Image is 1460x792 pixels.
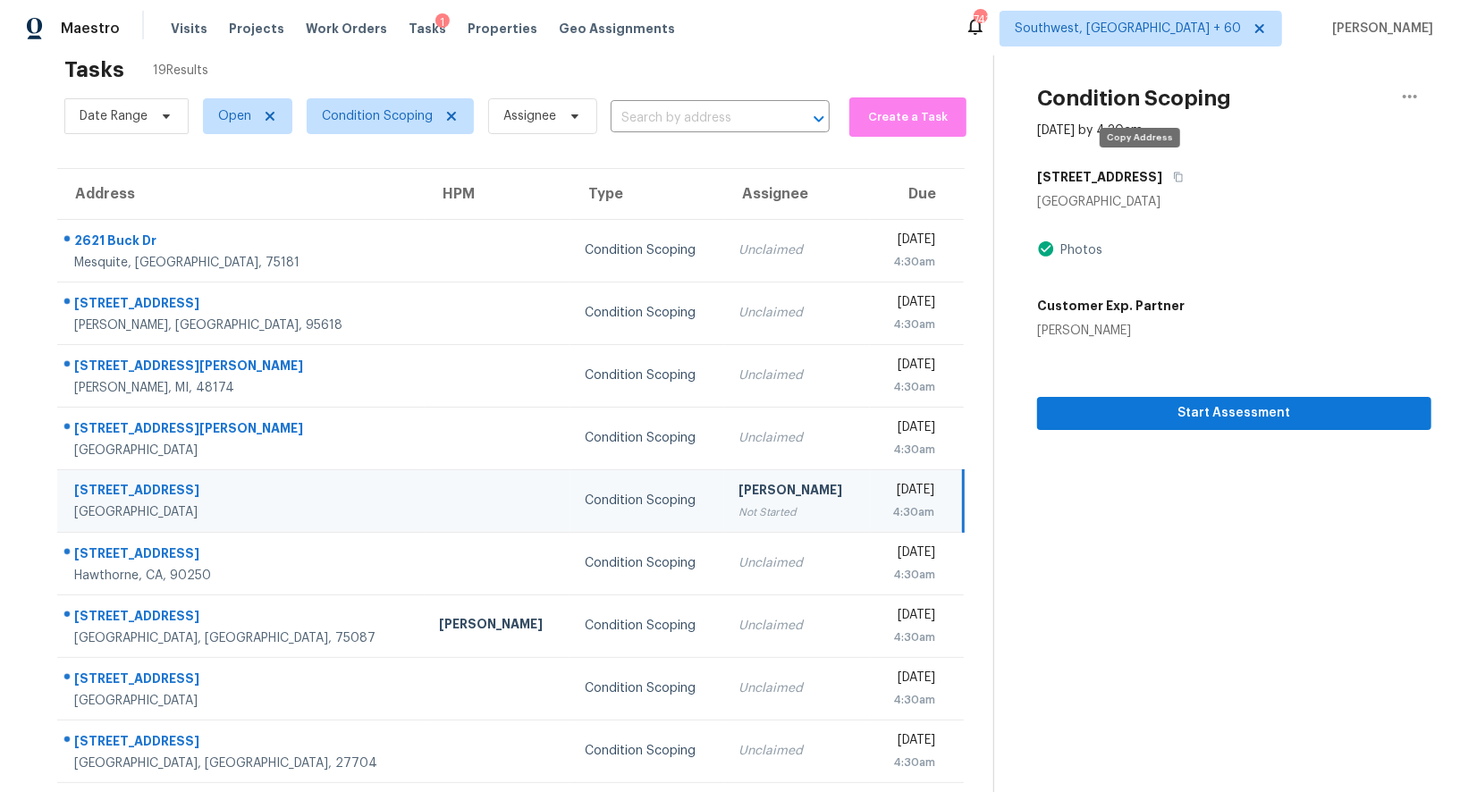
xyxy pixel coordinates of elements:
div: [DATE] [884,481,935,503]
th: Due [870,169,964,219]
div: Condition Scoping [585,241,710,259]
div: Unclaimed [738,679,856,697]
h2: Condition Scoping [1037,89,1231,107]
div: 4:30am [884,754,936,771]
span: Create a Task [858,107,958,128]
span: Work Orders [306,20,387,38]
div: [DATE] [884,543,936,566]
div: 4:30am [884,691,936,709]
div: [STREET_ADDRESS] [74,294,410,316]
th: Assignee [724,169,870,219]
th: Type [570,169,724,219]
button: Open [806,106,831,131]
div: Unclaimed [738,367,856,384]
div: Condition Scoping [585,679,710,697]
div: 2621 Buck Dr [74,232,410,254]
div: [GEOGRAPHIC_DATA], [GEOGRAPHIC_DATA], 27704 [74,754,410,772]
div: Unclaimed [738,742,856,760]
span: Assignee [503,107,556,125]
div: [STREET_ADDRESS] [74,481,410,503]
div: [PERSON_NAME], [GEOGRAPHIC_DATA], 95618 [74,316,410,334]
button: Create a Task [849,97,966,137]
div: Unclaimed [738,617,856,635]
div: [DATE] [884,418,936,441]
span: [PERSON_NAME] [1325,20,1433,38]
div: [DATE] [884,356,936,378]
div: Unclaimed [738,429,856,447]
button: Start Assessment [1037,397,1431,430]
div: 4:30am [884,628,936,646]
div: [STREET_ADDRESS][PERSON_NAME] [74,357,410,379]
div: 1 [435,13,450,31]
div: Unclaimed [738,241,856,259]
span: Geo Assignments [559,20,675,38]
div: 4:30am [884,253,936,271]
div: [PERSON_NAME] [1037,322,1185,340]
div: Condition Scoping [585,429,710,447]
span: Start Assessment [1051,402,1417,425]
h5: Customer Exp. Partner [1037,297,1185,315]
div: [DATE] [884,606,936,628]
div: Unclaimed [738,304,856,322]
div: 741 [974,11,986,29]
div: [DATE] [884,731,936,754]
div: [STREET_ADDRESS][PERSON_NAME] [74,419,410,442]
span: Date Range [80,107,148,125]
div: Hawthorne, CA, 90250 [74,567,410,585]
div: 4:30am [884,441,936,459]
img: Artifact Present Icon [1037,240,1055,258]
div: [PERSON_NAME], MI, 48174 [74,379,410,397]
span: 19 Results [153,62,208,80]
span: Open [218,107,251,125]
div: Condition Scoping [585,492,710,510]
div: [DATE] [884,293,936,316]
div: [DATE] by 4:30am [1037,122,1143,139]
div: [DATE] [884,669,936,691]
div: [GEOGRAPHIC_DATA] [1037,193,1431,211]
span: Condition Scoping [322,107,433,125]
div: [STREET_ADDRESS] [74,670,410,692]
div: Condition Scoping [585,617,710,635]
span: Projects [229,20,284,38]
div: Not Started [738,503,856,521]
div: Mesquite, [GEOGRAPHIC_DATA], 75181 [74,254,410,272]
div: [STREET_ADDRESS] [74,607,410,629]
span: Properties [468,20,537,38]
span: Tasks [409,22,446,35]
div: [GEOGRAPHIC_DATA] [74,692,410,710]
div: Condition Scoping [585,554,710,572]
h5: [STREET_ADDRESS] [1037,168,1162,186]
h2: Tasks [64,61,124,79]
div: [STREET_ADDRESS] [74,544,410,567]
div: 4:30am [884,378,936,396]
div: [STREET_ADDRESS] [74,732,410,754]
th: HPM [425,169,570,219]
div: Condition Scoping [585,367,710,384]
span: Southwest, [GEOGRAPHIC_DATA] + 60 [1015,20,1241,38]
span: Visits [171,20,207,38]
div: [GEOGRAPHIC_DATA] [74,442,410,459]
div: Condition Scoping [585,304,710,322]
span: Maestro [61,20,120,38]
div: Condition Scoping [585,742,710,760]
div: [GEOGRAPHIC_DATA], [GEOGRAPHIC_DATA], 75087 [74,629,410,647]
div: [PERSON_NAME] [439,615,556,637]
div: 4:30am [884,503,935,521]
div: [GEOGRAPHIC_DATA] [74,503,410,521]
div: Photos [1055,241,1102,259]
div: 4:30am [884,566,936,584]
input: Search by address [611,105,780,132]
div: Unclaimed [738,554,856,572]
div: [PERSON_NAME] [738,481,856,503]
th: Address [57,169,425,219]
div: [DATE] [884,231,936,253]
div: 4:30am [884,316,936,333]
